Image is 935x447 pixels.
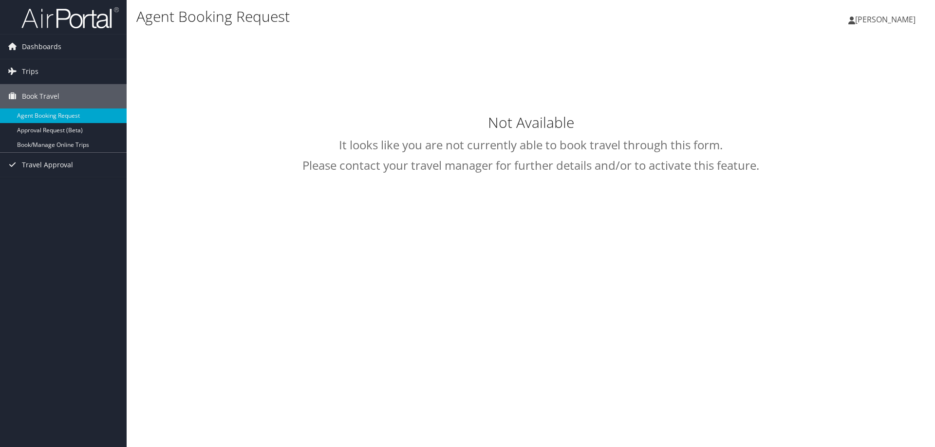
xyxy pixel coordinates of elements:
span: Dashboards [22,35,61,59]
h2: It looks like you are not currently able to book travel through this form. [138,137,924,153]
span: Travel Approval [22,153,73,177]
span: [PERSON_NAME] [855,14,916,25]
span: Book Travel [22,84,59,108]
img: airportal-logo.png [21,6,119,29]
h1: Not Available [138,112,924,133]
span: Trips [22,59,38,84]
a: [PERSON_NAME] [848,5,925,34]
h1: Agent Booking Request [136,6,662,27]
h2: Please contact your travel manager for further details and/or to activate this feature. [138,157,924,174]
